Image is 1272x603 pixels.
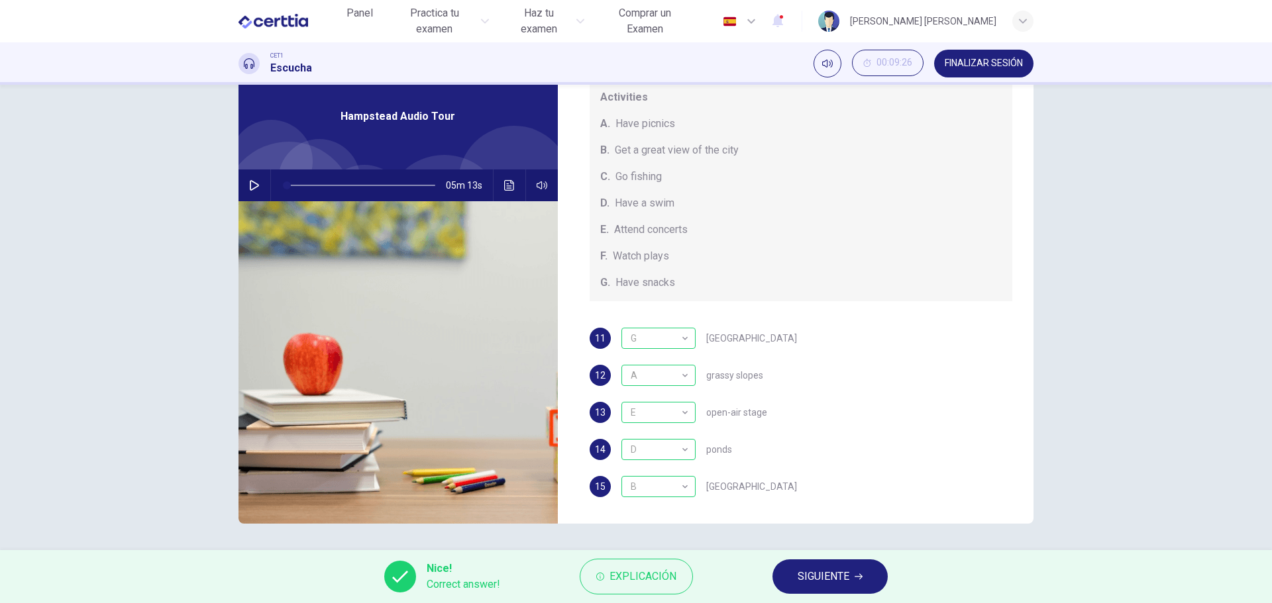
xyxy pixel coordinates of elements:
[595,482,606,491] span: 15
[706,445,732,454] span: ponds
[505,5,572,37] span: Haz tu examen
[339,1,381,41] a: Panel
[600,116,610,132] span: A.
[852,50,924,76] button: 00:09:26
[706,408,767,417] span: open-air stage
[852,50,924,77] div: Ocultar
[600,195,609,211] span: D.
[580,559,693,594] button: Explicación
[706,371,763,380] span: grassy slopes
[595,1,695,41] button: Comprar un Examen
[427,577,500,592] span: Correct answer!
[595,445,606,454] span: 14
[346,5,373,21] span: Panel
[798,567,849,586] span: SIGUIENTE
[814,50,841,77] div: Silenciar
[600,248,608,264] span: F.
[615,142,739,158] span: Get a great view of the city
[615,116,675,132] span: Have picnics
[818,11,839,32] img: Profile picture
[595,371,606,380] span: 12
[238,8,308,34] img: CERTTIA logo
[621,357,691,394] div: A
[850,13,996,29] div: [PERSON_NAME] [PERSON_NAME]
[706,334,797,343] span: [GEOGRAPHIC_DATA]
[500,1,589,41] button: Haz tu examen
[945,58,1023,69] span: FINALIZAR SESIÓN
[772,559,888,594] button: SIGUIENTE
[600,222,609,238] span: E.
[621,468,691,506] div: B
[934,50,1033,77] button: FINALIZAR SESIÓN
[621,320,691,357] div: G
[613,248,669,264] span: Watch plays
[615,195,674,211] span: Have a swim
[446,169,493,201] span: 05m 13s
[615,275,675,291] span: Have snacks
[600,142,609,158] span: B.
[238,8,339,34] a: CERTTIA logo
[600,169,610,185] span: C.
[339,1,381,25] button: Panel
[621,394,691,432] div: E
[721,17,738,26] img: es
[499,169,520,201] button: Haz clic para ver la transcripción del audio
[270,60,312,76] h1: Escucha
[270,51,284,60] span: CET1
[615,169,662,185] span: Go fishing
[595,408,606,417] span: 13
[427,561,500,577] span: Nice!
[706,482,797,491] span: [GEOGRAPHIC_DATA]
[621,431,691,469] div: D
[876,58,912,68] span: 00:09:26
[341,109,455,124] span: Hampstead Audio Tour
[238,201,558,524] img: Hampstead Audio Tour
[600,275,610,291] span: G.
[600,89,1002,105] span: Activities
[609,567,676,586] span: Explicación
[600,5,690,37] span: Comprar un Examen
[392,5,478,37] span: Practica tu examen
[386,1,495,41] button: Practica tu examen
[614,222,688,238] span: Attend concerts
[595,334,606,343] span: 11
